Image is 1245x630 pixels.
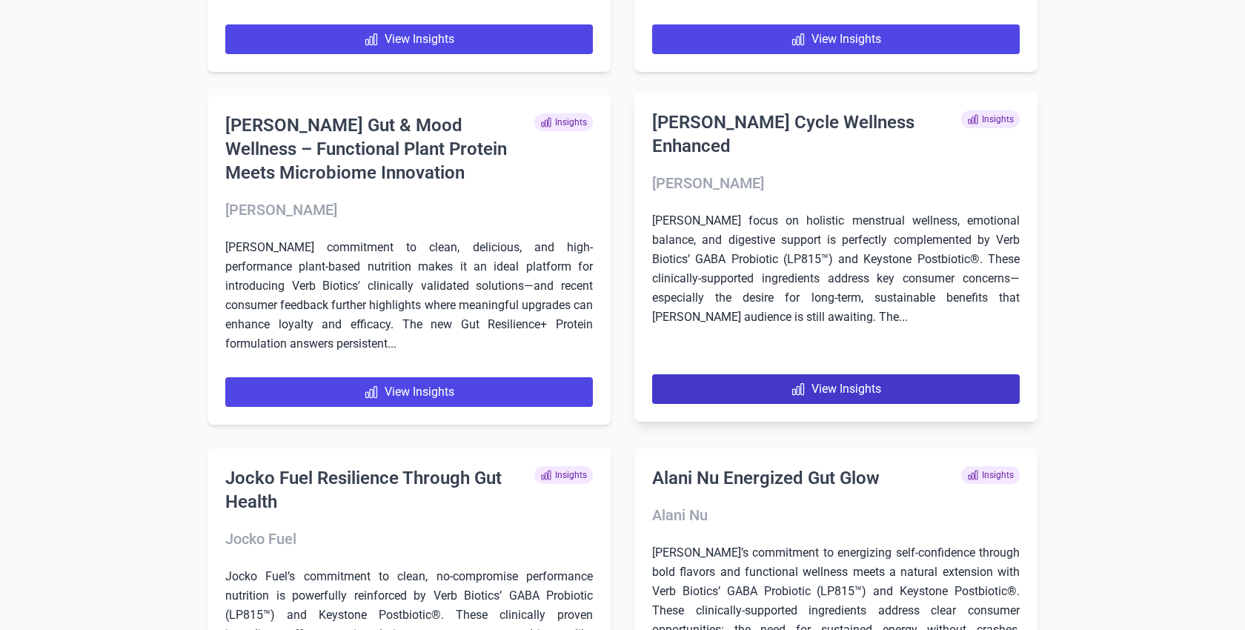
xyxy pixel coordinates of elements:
[225,466,534,514] h2: Jocko Fuel Resilience Through Gut Health
[652,211,1020,351] p: [PERSON_NAME] focus on holistic menstrual wellness, emotional balance, and digestive support is p...
[225,113,534,185] h2: [PERSON_NAME] Gut & Mood Wellness – Functional Plant Protein Meets Microbiome Innovation
[225,199,593,220] h3: [PERSON_NAME]
[534,113,593,131] span: Insights
[652,24,1020,54] a: View Insights
[534,466,593,484] span: Insights
[961,110,1020,128] span: Insights
[225,377,593,407] a: View Insights
[652,110,961,158] h2: [PERSON_NAME] Cycle Wellness Enhanced
[225,528,593,549] h3: Jocko Fuel
[961,466,1020,484] span: Insights
[652,466,880,490] h2: Alani Nu Energized Gut Glow
[652,173,1020,193] h3: [PERSON_NAME]
[225,24,593,54] a: View Insights
[652,374,1020,404] a: View Insights
[225,238,593,354] p: [PERSON_NAME] commitment to clean, delicious, and high-performance plant-based nutrition makes it...
[652,505,1020,525] h3: Alani Nu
